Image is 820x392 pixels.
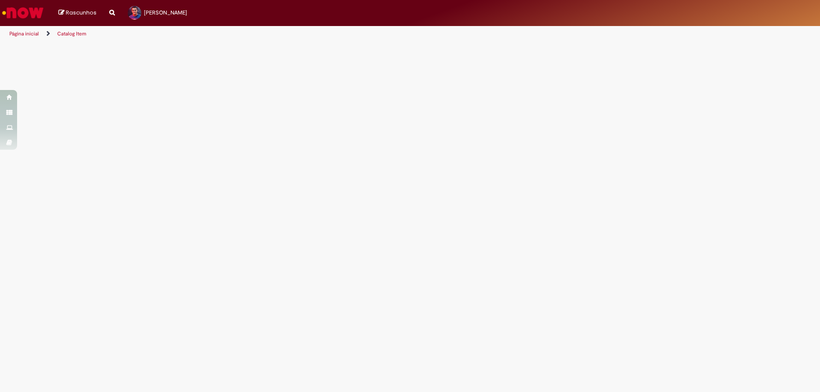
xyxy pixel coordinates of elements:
span: [PERSON_NAME] [144,9,187,16]
a: Catalog Item [57,30,86,37]
a: Página inicial [9,30,39,37]
ul: Trilhas de página [6,26,540,42]
a: Rascunhos [59,9,97,17]
span: Rascunhos [66,9,97,17]
img: ServiceNow [1,4,45,21]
